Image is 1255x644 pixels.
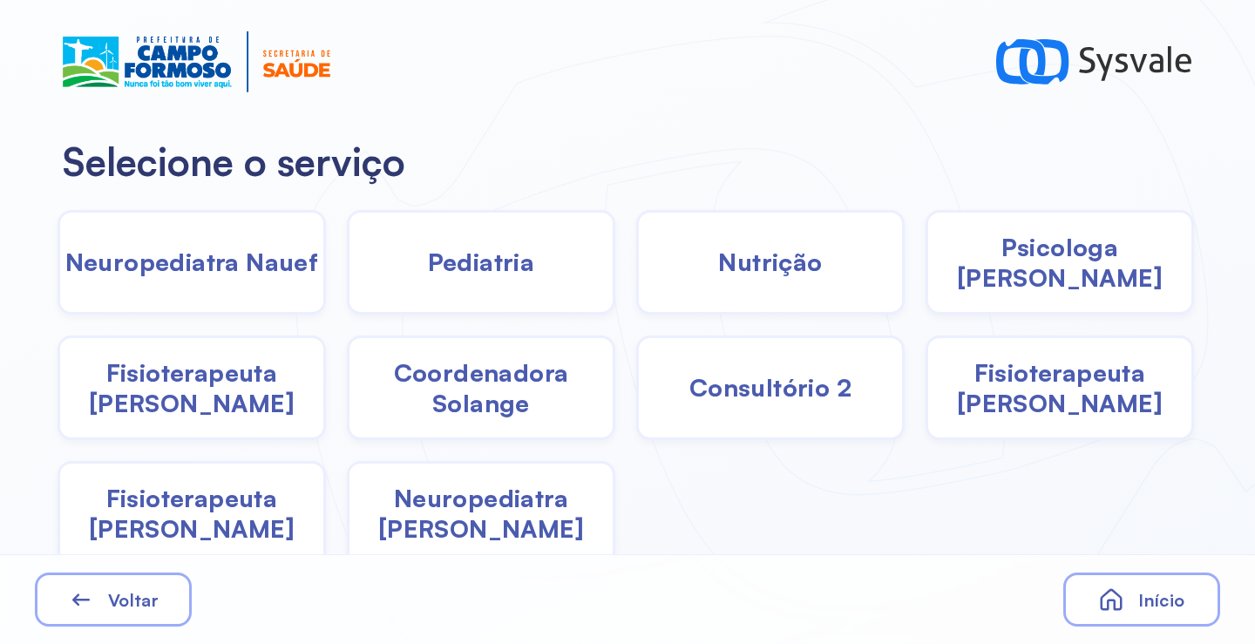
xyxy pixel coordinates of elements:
[718,247,822,277] span: Nutrição
[1138,589,1184,611] span: Início
[63,138,1192,186] h2: Selecione o serviço
[428,247,535,277] span: Pediatria
[928,232,1191,293] span: Psicologa [PERSON_NAME]
[60,357,323,418] span: Fisioterapeuta [PERSON_NAME]
[349,357,613,418] span: Coordenadora Solange
[60,483,323,544] span: Fisioterapeuta [PERSON_NAME]
[108,589,159,611] span: Voltar
[65,247,319,277] span: Neuropediatra Nauef
[928,357,1191,418] span: Fisioterapeuta [PERSON_NAME]
[349,483,613,544] span: Neuropediatra [PERSON_NAME]
[689,372,851,403] span: Consultório 2
[996,31,1192,92] img: logo-sysvale.svg
[63,31,330,92] img: Logotipo do estabelecimento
